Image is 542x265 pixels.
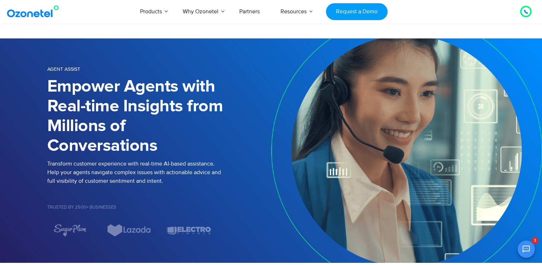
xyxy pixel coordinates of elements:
[107,224,152,237] div: 6 / 7
[47,159,271,185] p: Transform customer experience with real-time AI-based assistance. Help your agents navigate compl...
[166,224,211,237] div: 7 / 7
[531,237,538,244] span: 3
[47,224,92,237] div: 5 / 7
[47,224,271,237] div: Image Carousel
[326,3,387,20] a: Request a Demo
[226,226,271,235] div: 1 / 7
[53,224,86,237] img: sugarplum
[107,224,152,237] img: Lazada
[518,241,535,258] button: Open chat
[47,205,271,210] h5: Trusted by 2500+ Businesses
[47,66,80,72] span: Agent Assist
[47,77,271,156] h1: Empower Agents with Real-time Insights from Millions of Conversations
[166,224,211,237] img: electro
